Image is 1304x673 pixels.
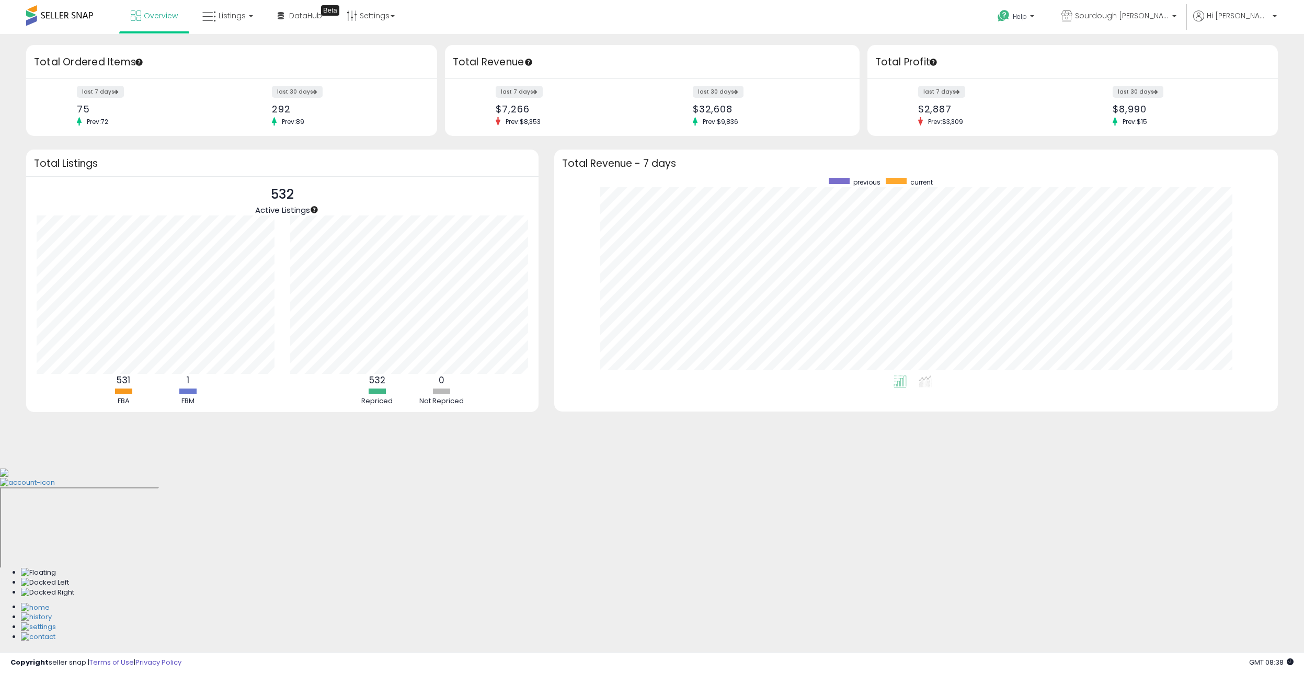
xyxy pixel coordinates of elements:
[693,104,841,115] div: $32,608
[255,185,310,204] p: 532
[92,396,155,406] div: FBA
[1013,12,1027,21] span: Help
[21,632,55,642] img: Contact
[929,58,938,67] div: Tooltip anchor
[187,374,189,386] b: 1
[1075,10,1169,21] span: Sourdough [PERSON_NAME]
[923,117,968,126] span: Prev: $3,309
[562,159,1270,167] h3: Total Revenue - 7 days
[272,104,419,115] div: 292
[496,104,644,115] div: $7,266
[21,578,69,588] img: Docked Left
[369,374,385,386] b: 532
[1113,104,1260,115] div: $8,990
[997,9,1010,22] i: Get Help
[21,568,56,578] img: Floating
[989,2,1045,34] a: Help
[875,55,1271,70] h3: Total Profit
[82,117,113,126] span: Prev: 72
[697,117,743,126] span: Prev: $9,836
[77,86,124,98] label: last 7 days
[134,58,144,67] div: Tooltip anchor
[321,5,339,16] div: Tooltip anchor
[310,205,319,214] div: Tooltip anchor
[1113,86,1163,98] label: last 30 days
[21,612,52,622] img: History
[219,10,246,21] span: Listings
[77,104,224,115] div: 75
[910,178,933,187] span: current
[693,86,743,98] label: last 30 days
[453,55,852,70] h3: Total Revenue
[156,396,219,406] div: FBM
[34,159,531,167] h3: Total Listings
[439,374,444,386] b: 0
[1193,10,1277,34] a: Hi [PERSON_NAME]
[34,55,429,70] h3: Total Ordered Items
[1207,10,1269,21] span: Hi [PERSON_NAME]
[255,204,310,215] span: Active Listings
[524,58,533,67] div: Tooltip anchor
[117,374,130,386] b: 531
[21,622,56,632] img: Settings
[918,104,1065,115] div: $2,887
[918,86,965,98] label: last 7 days
[21,588,74,598] img: Docked Right
[496,86,543,98] label: last 7 days
[500,117,546,126] span: Prev: $8,353
[21,603,50,613] img: Home
[853,178,880,187] span: previous
[346,396,408,406] div: Repriced
[272,86,323,98] label: last 30 days
[1117,117,1152,126] span: Prev: $15
[410,396,473,406] div: Not Repriced
[277,117,310,126] span: Prev: 89
[289,10,322,21] span: DataHub
[144,10,178,21] span: Overview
